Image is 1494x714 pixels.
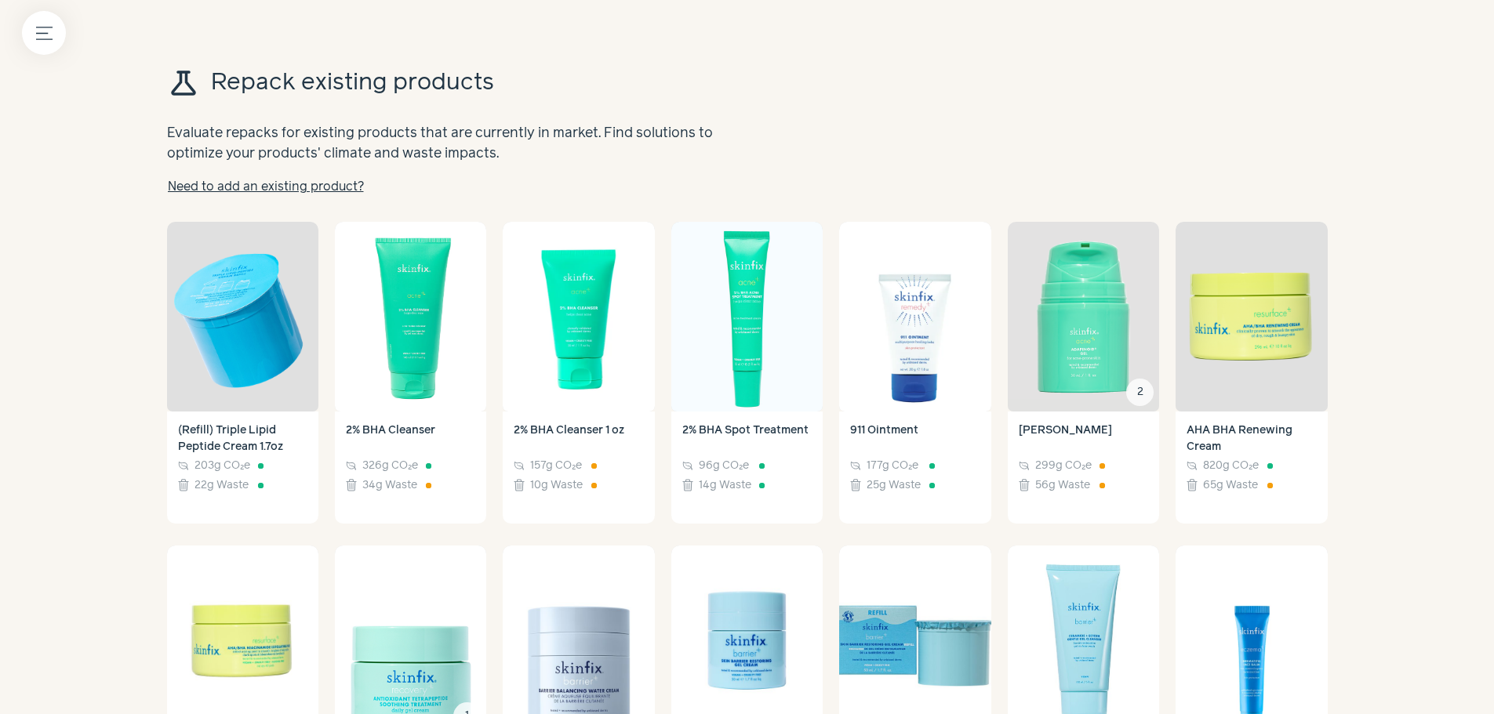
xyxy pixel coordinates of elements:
[530,477,583,494] span: 10g Waste
[1176,222,1327,411] img: AHA BHA Renewing Cream
[1008,411,1159,524] a: [PERSON_NAME] 299g CO₂e 56g Waste
[503,222,654,411] img: 2% BHA Cleanser 1 oz
[362,458,418,474] span: 326g CO₂e
[1203,458,1259,474] span: 820g CO₂e
[194,477,249,494] span: 22g Waste
[1176,411,1327,524] a: AHA BHA Renewing Cream 820g CO₂e 65g Waste
[514,422,643,455] h4: 2% BHA Cleanser 1 oz
[1035,477,1090,494] span: 56g Waste
[671,222,823,411] img: 2% BHA Spot Treatment
[850,422,980,455] h4: 911 Ointment
[1008,222,1159,411] img: Adapinoid Gel
[1203,477,1258,494] span: 65g Waste
[167,123,728,194] h2: Evaluate repacks for existing products that are currently in market. Find solutions to optimize y...
[867,458,918,474] span: 177g CO₂e
[211,66,494,101] h1: Repack existing products
[839,411,991,524] a: 911 Ointment 177g CO₂e 25g Waste
[1008,222,1159,411] a: Adapinoid Gel 2
[167,222,318,411] img: (Refill) Triple Lipid Peptide Cream 1.7oz
[335,222,486,411] img: 2% BHA Cleanser
[362,477,417,494] span: 34g Waste
[167,67,200,100] span: science
[682,422,812,455] h4: 2% BHA Spot Treatment
[1187,422,1316,455] h4: AHA BHA Renewing Cream
[167,411,318,524] a: (Refill) Triple Lipid Peptide Cream 1.7oz 203g CO₂e 22g Waste
[839,222,991,411] img: 911 Ointment
[167,180,365,194] a: Need to add an existing product?
[699,477,751,494] span: 14g Waste
[194,458,250,474] span: 203g CO₂e
[1019,422,1148,455] h4: Adapinoid Gel
[530,458,582,474] span: 157g CO₂e
[346,422,475,455] h4: 2% BHA Cleanser
[671,411,823,524] a: 2% BHA Spot Treatment 96g CO₂e 14g Waste
[1035,458,1092,474] span: 299g CO₂e
[335,411,486,524] a: 2% BHA Cleanser 326g CO₂e 34g Waste
[699,458,749,474] span: 96g CO₂e
[1126,379,1154,406] div: 2
[503,411,654,524] a: 2% BHA Cleanser 1 oz 157g CO₂e 10g Waste
[178,422,307,455] h4: (Refill) Triple Lipid Peptide Cream 1.7oz
[867,477,921,494] span: 25g Waste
